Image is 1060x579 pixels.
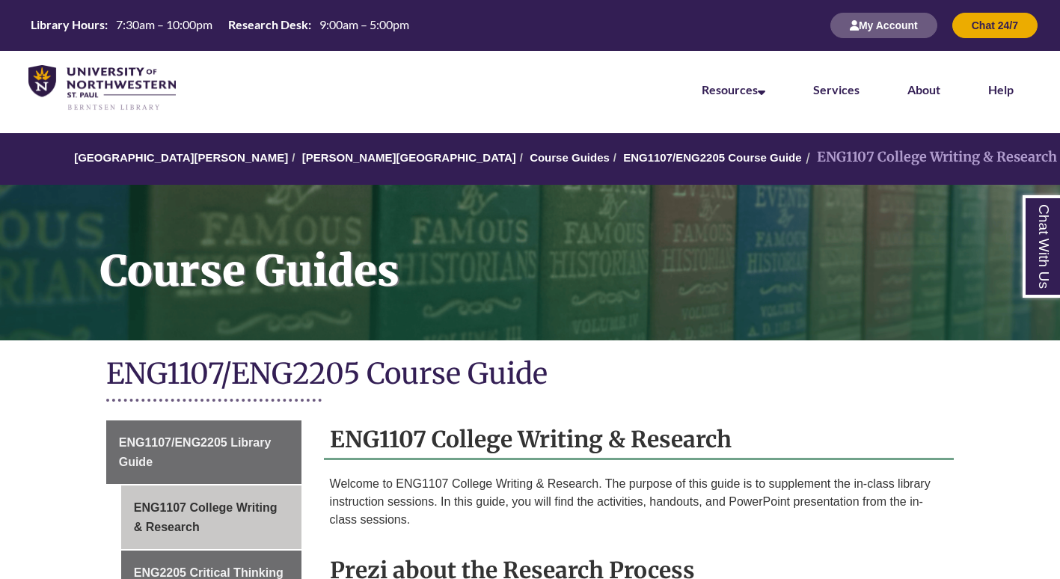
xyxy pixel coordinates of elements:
a: Chat 24/7 [952,19,1038,31]
table: Hours Today [25,16,415,33]
a: Services [813,82,860,96]
a: Help [988,82,1014,96]
a: [PERSON_NAME][GEOGRAPHIC_DATA] [302,151,516,164]
a: My Account [830,19,937,31]
span: ENG1107/ENG2205 Library Guide [119,436,272,468]
th: Research Desk: [222,16,313,33]
a: ENG1107/ENG2205 Course Guide [623,151,801,164]
a: About [907,82,940,96]
span: 9:00am – 5:00pm [319,17,409,31]
th: Library Hours: [25,16,110,33]
img: UNWSP Library Logo [28,65,176,111]
a: ENG1107/ENG2205 Library Guide [106,420,301,484]
span: 7:30am – 10:00pm [116,17,212,31]
h2: ENG1107 College Writing & Research [324,420,955,460]
a: Hours Today [25,16,415,34]
a: [GEOGRAPHIC_DATA][PERSON_NAME] [74,151,288,164]
h1: ENG1107/ENG2205 Course Guide [106,355,955,395]
a: ENG1107 College Writing & Research [121,485,301,549]
h1: Course Guides [84,185,1060,321]
li: ENG1107 College Writing & Research [802,147,1057,168]
p: Welcome to ENG1107 College Writing & Research. The purpose of this guide is to supplement the in-... [330,475,949,529]
a: Course Guides [530,151,610,164]
a: Resources [702,82,765,96]
button: My Account [830,13,937,38]
button: Chat 24/7 [952,13,1038,38]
